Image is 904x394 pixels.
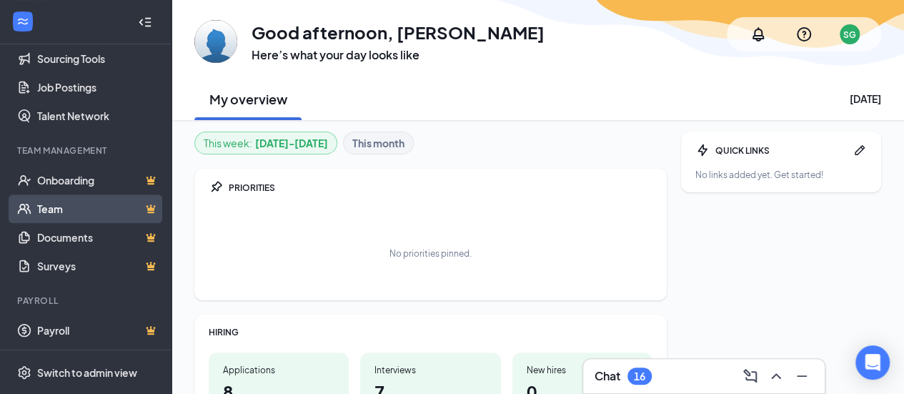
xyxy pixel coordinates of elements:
[715,144,847,157] div: QUICK LINKS
[17,144,157,157] div: Team Management
[37,44,159,73] a: Sourcing Tools
[204,135,328,151] div: This week :
[742,368,759,385] svg: ComposeMessage
[209,90,287,108] h2: My overview
[795,26,813,43] svg: QuestionInfo
[252,47,545,63] h3: Here’s what your day looks like
[634,370,645,383] div: 16
[695,169,867,181] div: No links added yet. Get started!
[138,15,152,29] svg: Collapse
[17,365,31,380] svg: Settings
[855,345,890,380] div: Open Intercom Messenger
[843,29,856,41] div: SG
[750,26,767,43] svg: Notifications
[389,247,472,260] div: No priorities pinned.
[352,135,404,151] b: This month
[209,326,652,338] div: HIRING
[853,143,867,157] svg: Pen
[194,20,237,63] img: Scott Gautreau
[37,194,159,223] a: TeamCrown
[223,364,334,376] div: Applications
[374,364,486,376] div: Interviews
[793,368,810,385] svg: Minimize
[768,368,785,385] svg: ChevronUp
[595,368,620,384] h3: Chat
[255,135,328,151] b: [DATE] - [DATE]
[16,14,30,29] svg: WorkstreamLogo
[850,92,881,106] div: [DATE]
[37,365,137,380] div: Switch to admin view
[37,102,159,130] a: Talent Network
[37,73,159,102] a: Job Postings
[17,295,157,307] div: Payroll
[739,365,762,388] button: ComposeMessage
[37,223,159,252] a: DocumentsCrown
[209,180,223,194] svg: Pin
[37,316,159,345] a: PayrollCrown
[37,166,159,194] a: OnboardingCrown
[37,252,159,280] a: SurveysCrown
[229,182,652,194] div: PRIORITIES
[527,364,638,376] div: New hires
[695,143,710,157] svg: Bolt
[252,20,545,44] h1: Good afternoon, [PERSON_NAME]
[790,365,813,388] button: Minimize
[765,365,788,388] button: ChevronUp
